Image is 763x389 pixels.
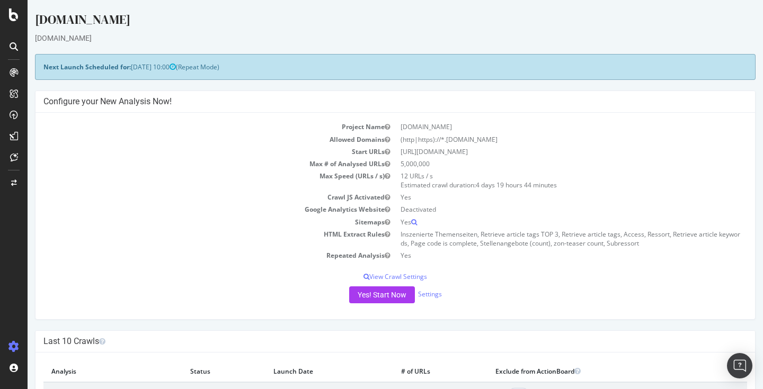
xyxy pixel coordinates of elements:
div: [DOMAIN_NAME] [7,11,728,33]
th: Exclude from ActionBoard [460,360,672,382]
td: 12 URLs / s Estimated crawl duration: [368,170,720,191]
td: Yes [368,216,720,228]
td: Yes [368,191,720,203]
td: (http|https)://*.[DOMAIN_NAME] [368,133,720,146]
td: Max Speed (URLs / s) [16,170,368,191]
strong: Next Launch Scheduled for: [16,62,103,71]
td: Allowed Domains [16,133,368,146]
span: [DATE] 10:00 [103,62,148,71]
h4: Last 10 Crawls [16,336,720,347]
td: Sitemaps [16,216,368,228]
p: View Crawl Settings [16,272,720,281]
td: Project Name [16,121,368,133]
td: Yes [368,249,720,261]
td: 5,000,000 [368,158,720,170]
a: Settings [391,290,414,298]
td: Crawl JS Activated [16,191,368,203]
span: 4 days 19 hours 44 minutes [448,180,529,189]
td: Repeated Analysis [16,249,368,261]
button: Yes! Start Now [322,286,387,303]
div: (Repeat Mode) [7,54,728,80]
th: Launch Date [238,360,366,382]
td: Start URLs [16,146,368,158]
td: [URL][DOMAIN_NAME] [368,146,720,158]
td: Inszenierte Themenseiten, Retrieve article tags TOP 3, Retrieve article tags, Access, Ressort, Re... [368,228,720,249]
td: HTML Extract Rules [16,228,368,249]
td: Google Analytics Website [16,203,368,215]
div: Open Intercom Messenger [727,353,752,378]
h4: Configure your New Analysis Now! [16,96,720,107]
td: Deactivated [368,203,720,215]
td: [DOMAIN_NAME] [368,121,720,133]
div: [DOMAIN_NAME] [7,33,728,43]
th: # of URLs [366,360,460,382]
th: Analysis [16,360,155,382]
td: Max # of Analysed URLs [16,158,368,170]
th: Status [155,360,238,382]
